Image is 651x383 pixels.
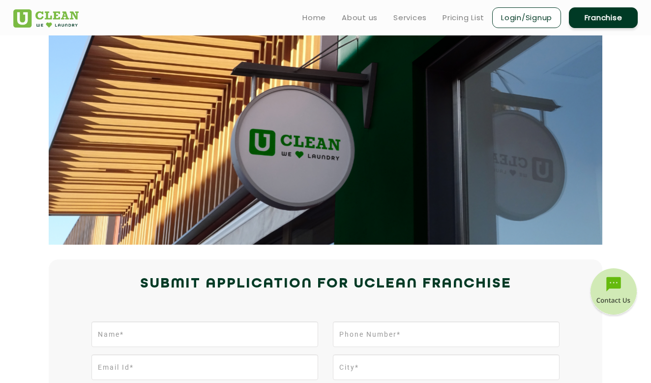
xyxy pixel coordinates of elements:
[589,268,638,318] img: contact-btn
[393,12,427,24] a: Services
[302,12,326,24] a: Home
[91,354,318,380] input: Email Id*
[492,7,561,28] a: Login/Signup
[13,9,79,28] img: UClean Laundry and Dry Cleaning
[13,272,638,296] h2: Submit Application for UCLEAN FRANCHISE
[443,12,484,24] a: Pricing List
[342,12,378,24] a: About us
[91,321,318,347] input: Name*
[569,7,638,28] a: Franchise
[333,321,560,347] input: Phone Number*
[333,354,560,380] input: City*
